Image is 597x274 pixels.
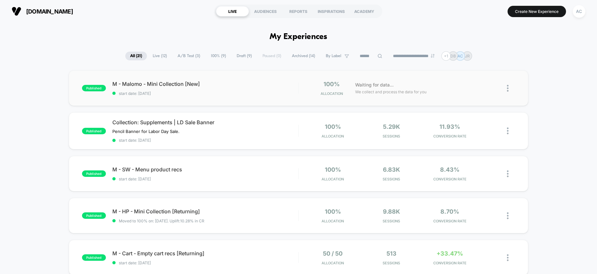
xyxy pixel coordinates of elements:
[173,52,205,60] span: A/B Test ( 3 )
[348,6,381,16] div: ACADEMY
[125,52,147,60] span: All ( 21 )
[508,6,566,17] button: Create New Experience
[383,123,400,130] span: 5.29k
[422,261,478,265] span: CONVERSION RATE
[355,81,394,88] span: Waiting for data...
[287,52,320,60] span: Archived ( 14 )
[322,261,344,265] span: Allocation
[364,261,419,265] span: Sessions
[322,134,344,138] span: Allocation
[282,6,315,16] div: REPORTS
[10,6,75,16] button: [DOMAIN_NAME]
[26,8,73,15] span: [DOMAIN_NAME]
[112,119,298,126] span: Collection: Supplements | LD Sale Banner
[12,6,21,16] img: Visually logo
[431,54,435,58] img: end
[507,85,509,92] img: close
[232,52,257,60] span: Draft ( 9 )
[112,81,298,87] span: M - Malomo - Mini Collection [New]
[386,250,396,257] span: 513
[315,6,348,16] div: INSPIRATIONS
[325,166,341,173] span: 100%
[112,260,298,265] span: start date: [DATE]
[326,54,341,58] span: By Label
[112,166,298,173] span: M - SW - Menu product recs
[323,250,343,257] span: 50 / 50
[422,219,478,223] span: CONVERSION RATE
[112,177,298,181] span: start date: [DATE]
[507,212,509,219] img: close
[82,85,106,91] span: published
[573,5,585,18] div: AC
[364,219,419,223] span: Sessions
[82,254,106,261] span: published
[325,208,341,215] span: 100%
[422,134,478,138] span: CONVERSION RATE
[383,166,400,173] span: 6.83k
[82,212,106,219] span: published
[270,32,327,42] h1: My Experiences
[450,54,456,58] p: DB
[465,54,470,58] p: JR
[112,250,298,257] span: M - Cart - Empty cart recs [Returning]
[364,134,419,138] span: Sessions
[325,123,341,130] span: 100%
[507,127,509,134] img: close
[112,138,298,143] span: start date: [DATE]
[321,91,343,96] span: Allocation
[507,254,509,261] img: close
[148,52,172,60] span: Live ( 12 )
[112,129,180,134] span: Pencil Banner for Labor Day Sale.
[216,6,249,16] div: LIVE
[249,6,282,16] div: AUDIENCES
[82,128,106,134] span: published
[355,89,427,95] span: We collect and process the data for you
[364,177,419,181] span: Sessions
[119,218,204,223] span: Moved to 100% on: [DATE] . Uplift: 10.28% in CR
[322,219,344,223] span: Allocation
[206,52,231,60] span: 100% ( 9 )
[441,51,451,61] div: + 1
[440,166,459,173] span: 8.43%
[112,91,298,96] span: start date: [DATE]
[458,54,463,58] p: AC
[571,5,587,18] button: AC
[439,123,460,130] span: 11.93%
[82,170,106,177] span: published
[322,177,344,181] span: Allocation
[324,81,340,87] span: 100%
[383,208,400,215] span: 9.88k
[422,177,478,181] span: CONVERSION RATE
[112,208,298,215] span: M - HP - Mini Collection [Returning]
[440,208,459,215] span: 8.70%
[437,250,463,257] span: +33.47%
[507,170,509,177] img: close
